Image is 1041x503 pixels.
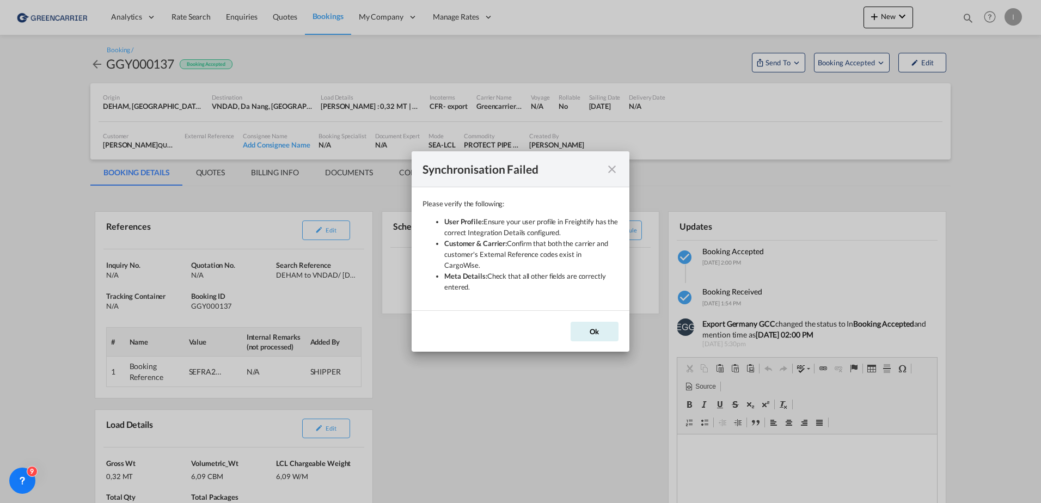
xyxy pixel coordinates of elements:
[422,162,579,176] div: Synchronisation Failed
[605,163,619,176] md-icon: icon-close
[444,239,507,248] strong: Customer & Carrier:
[444,271,619,292] li: Check that all other fields are correctly entered.
[444,238,619,271] li: Confirm that both the carrier and customer's External Reference codes exist in CargoWise.
[571,322,619,341] button: Ok
[422,198,619,299] div: Please verify the following:
[444,272,487,280] strong: Meta Details:
[444,217,483,226] strong: User Profile:
[11,11,249,22] body: Editor, editor4
[412,151,629,352] md-dialog: Please verify the ...
[444,216,619,238] li: Ensure your user profile in Freightify has the correct Integration Details configured.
